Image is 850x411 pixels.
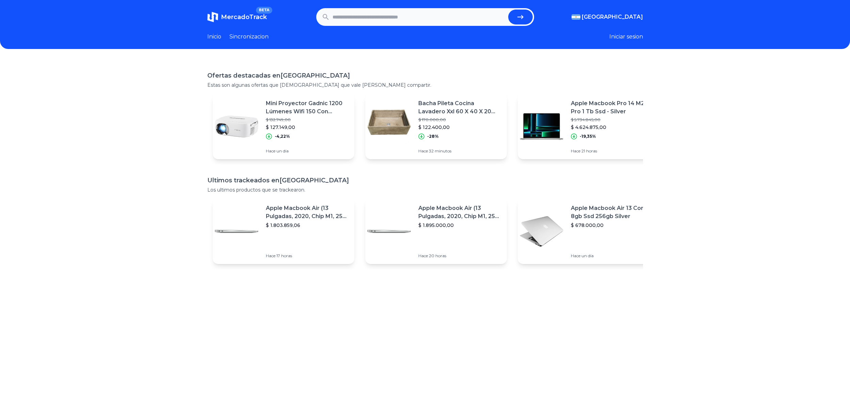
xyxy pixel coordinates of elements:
p: Apple Macbook Pro 14 M2 Pro 1 Tb Ssd - Silver [571,99,654,116]
a: Featured imageBacha Pileta Cocina Lavadero Xxl 60 X 40 X 20 Ofertón!$ 170.000,00$ 122.400,00-28%H... [365,94,507,159]
p: $ 678.000,00 [571,222,654,229]
p: $ 127.149,00 [266,124,349,131]
p: Mini Proyector Gadnic 1200 Lúmenes Wifi 150 Con Altavoz [266,99,349,116]
img: Argentina [572,14,580,20]
p: Hace 17 horas [266,253,349,259]
a: Sincronizacion [229,33,269,41]
p: -19,35% [580,134,596,139]
a: Featured imageApple Macbook Air (13 Pulgadas, 2020, Chip M1, 256 Gb De Ssd, 8 Gb De Ram) - Plata$... [213,199,354,264]
button: [GEOGRAPHIC_DATA] [572,13,643,21]
p: Apple Macbook Air 13 Core I5 8gb Ssd 256gb Silver [571,204,654,220]
p: Hace 32 minutos [418,148,501,154]
a: MercadoTrackBETA [207,12,267,22]
p: Apple Macbook Air (13 Pulgadas, 2020, Chip M1, 256 Gb De Ssd, 8 Gb De Ram) - Plata [418,204,501,220]
p: $ 1.803.859,06 [266,222,349,229]
p: Los ultimos productos que se trackearon. [207,186,643,193]
p: -28% [427,134,439,139]
a: Featured imageApple Macbook Pro 14 M2 Pro 1 Tb Ssd - Silver$ 5.734.845,00$ 4.624.875,00-19,35%Hac... [518,94,659,159]
span: [GEOGRAPHIC_DATA] [582,13,643,21]
p: $ 4.624.875,00 [571,124,654,131]
h1: Ofertas destacadas en [GEOGRAPHIC_DATA] [207,71,643,80]
a: Featured imageMini Proyector Gadnic 1200 Lúmenes Wifi 150 Con Altavoz$ 132.749,00$ 127.149,00-4,2... [213,94,354,159]
img: MercadoTrack [207,12,218,22]
img: Featured image [365,103,413,150]
img: Featured image [213,208,260,255]
img: Featured image [518,103,565,150]
a: Inicio [207,33,221,41]
p: Hace un día [571,253,654,259]
p: Hace un día [266,148,349,154]
button: Iniciar sesion [609,33,643,41]
p: Bacha Pileta Cocina Lavadero Xxl 60 X 40 X 20 Ofertón! [418,99,501,116]
p: Hace 21 horas [571,148,654,154]
p: Apple Macbook Air (13 Pulgadas, 2020, Chip M1, 256 Gb De Ssd, 8 Gb De Ram) - Plata [266,204,349,220]
p: $ 122.400,00 [418,124,501,131]
p: $ 1.895.000,00 [418,222,501,229]
h1: Ultimos trackeados en [GEOGRAPHIC_DATA] [207,176,643,185]
p: Hace 20 horas [418,253,501,259]
img: Featured image [518,208,565,255]
a: Featured imageApple Macbook Air (13 Pulgadas, 2020, Chip M1, 256 Gb De Ssd, 8 Gb De Ram) - Plata$... [365,199,507,264]
p: $ 5.734.845,00 [571,117,654,122]
p: -4,22% [275,134,290,139]
span: MercadoTrack [221,13,267,21]
p: Estas son algunas ofertas que [DEMOGRAPHIC_DATA] que vale [PERSON_NAME] compartir. [207,82,643,88]
img: Featured image [365,208,413,255]
span: BETA [256,7,272,14]
img: Featured image [213,103,260,150]
p: $ 132.749,00 [266,117,349,122]
p: $ 170.000,00 [418,117,501,122]
a: Featured imageApple Macbook Air 13 Core I5 8gb Ssd 256gb Silver$ 678.000,00Hace un día [518,199,659,264]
